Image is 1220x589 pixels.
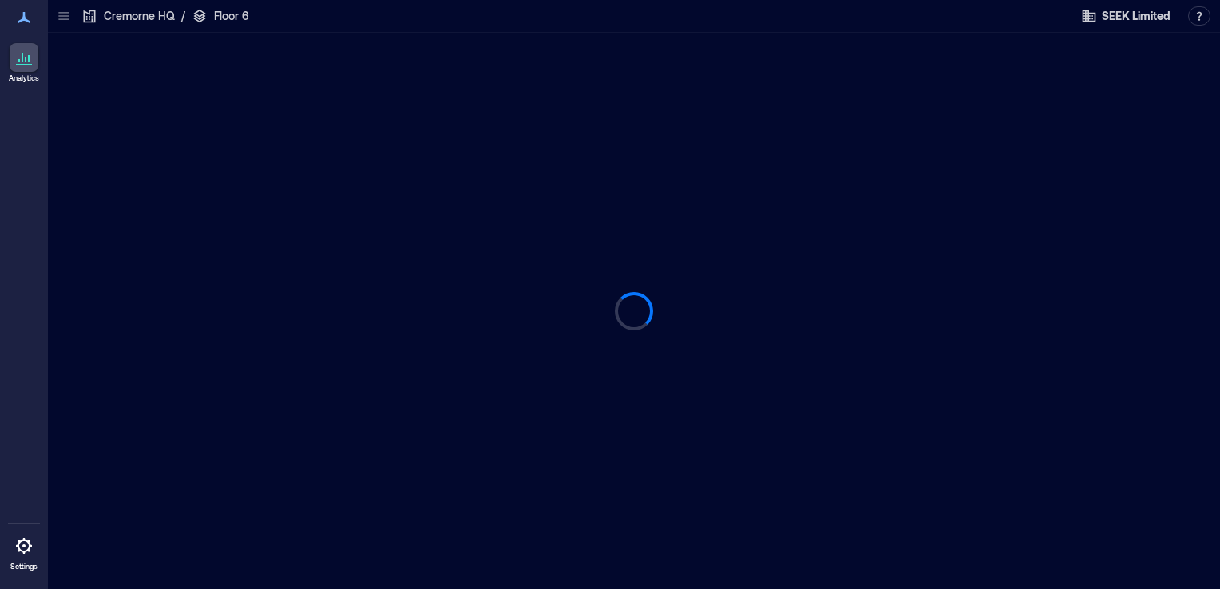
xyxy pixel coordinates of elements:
button: SEEK Limited [1076,3,1175,29]
p: Analytics [9,73,39,83]
span: SEEK Limited [1102,8,1170,24]
a: Analytics [4,38,44,88]
a: Settings [5,527,43,576]
p: / [181,8,185,24]
p: Floor 6 [214,8,249,24]
p: Settings [10,562,38,571]
p: Cremorne HQ [104,8,175,24]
